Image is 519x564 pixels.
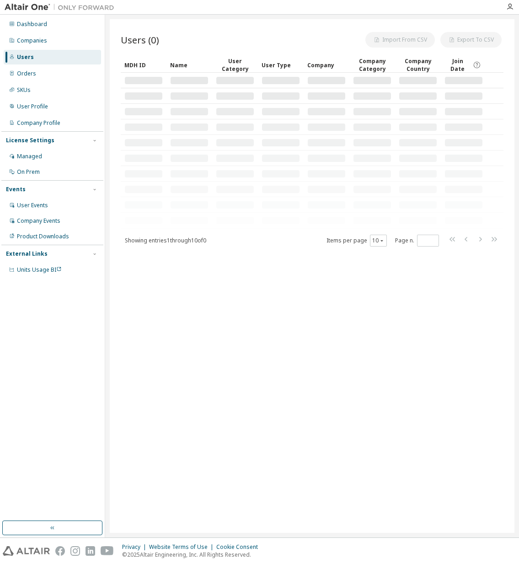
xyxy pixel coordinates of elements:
div: Company [307,58,346,72]
img: youtube.svg [101,546,114,556]
p: © 2025 Altair Engineering, Inc. All Rights Reserved. [122,551,263,559]
div: Website Terms of Use [149,543,216,551]
button: 10 [372,237,385,244]
div: Name [170,58,209,72]
span: Items per page [326,235,387,247]
span: Users (0) [121,33,159,46]
div: Company Country [399,57,437,73]
div: MDH ID [124,58,163,72]
div: Privacy [122,543,149,551]
span: Join Date [444,57,471,73]
div: Events [6,186,26,193]
button: Import From CSV [365,32,435,48]
div: Company Events [17,217,60,225]
img: linkedin.svg [86,546,95,556]
div: Company Profile [17,119,60,127]
div: Companies [17,37,47,44]
div: SKUs [17,86,31,94]
div: Cookie Consent [216,543,263,551]
div: Dashboard [17,21,47,28]
div: User Type [262,58,300,72]
div: User Category [216,57,254,73]
div: Orders [17,70,36,77]
div: User Events [17,202,48,209]
button: Export To CSV [440,32,502,48]
img: Altair One [5,3,119,12]
span: Units Usage BI [17,266,62,274]
img: facebook.svg [55,546,65,556]
img: altair_logo.svg [3,546,50,556]
img: instagram.svg [70,546,80,556]
div: Product Downloads [17,233,69,240]
span: Showing entries 1 through 10 of 0 [125,236,206,244]
span: Page n. [395,235,439,247]
div: User Profile [17,103,48,110]
div: License Settings [6,137,54,144]
svg: Date when the user was first added or directly signed up. If the user was deleted and later re-ad... [473,61,481,69]
div: Users [17,54,34,61]
div: On Prem [17,168,40,176]
div: External Links [6,250,48,258]
div: Company Category [353,57,391,73]
div: Managed [17,153,42,160]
